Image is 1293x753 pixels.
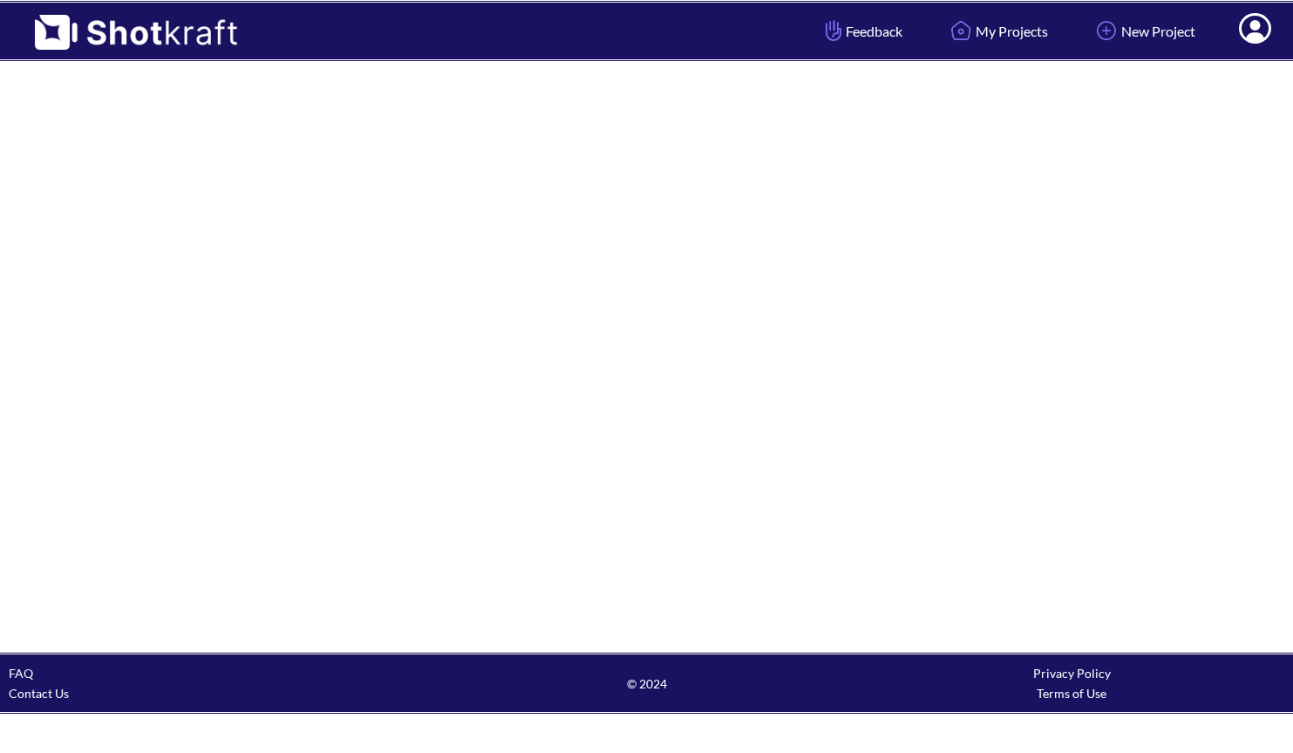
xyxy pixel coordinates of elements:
[9,666,33,681] a: FAQ
[859,663,1284,683] div: Privacy Policy
[933,8,1061,54] a: My Projects
[946,16,976,45] img: Home Icon
[9,686,69,701] a: Contact Us
[1079,8,1208,54] a: New Project
[434,674,860,694] span: © 2024
[1092,16,1121,45] img: Add Icon
[821,21,902,41] span: Feedback
[859,683,1284,703] div: Terms of Use
[821,16,846,45] img: Hand Icon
